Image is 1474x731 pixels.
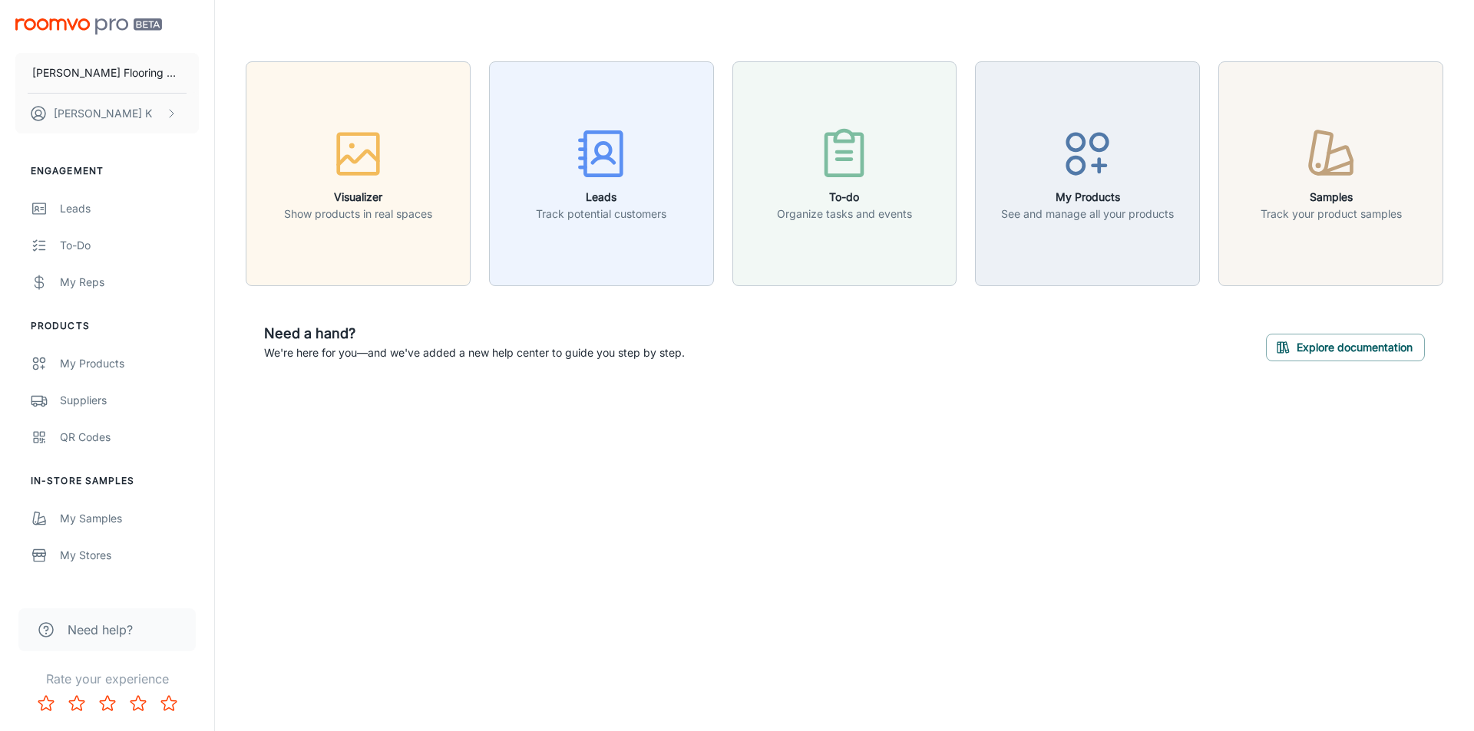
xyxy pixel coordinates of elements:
[54,105,152,122] p: [PERSON_NAME] K
[536,206,666,222] p: Track potential customers
[489,61,714,286] button: LeadsTrack potential customers
[732,61,957,286] button: To-doOrganize tasks and events
[15,18,162,35] img: Roomvo PRO Beta
[1266,334,1425,361] button: Explore documentation
[1261,189,1402,206] h6: Samples
[60,392,199,409] div: Suppliers
[32,64,182,81] p: [PERSON_NAME] Flooring Center Inc
[15,94,199,133] button: [PERSON_NAME] K
[60,237,199,254] div: To-do
[246,61,471,286] button: VisualizerShow products in real spaces
[536,189,666,206] h6: Leads
[732,165,957,180] a: To-doOrganize tasks and events
[1001,189,1174,206] h6: My Products
[284,189,432,206] h6: Visualizer
[284,206,432,222] p: Show products in real spaces
[1001,206,1174,222] p: See and manage all your products
[60,274,199,291] div: My Reps
[777,206,912,222] p: Organize tasks and events
[1261,206,1402,222] p: Track your product samples
[264,344,685,361] p: We're here for you—and we've added a new help center to guide you step by step.
[15,53,199,93] button: [PERSON_NAME] Flooring Center Inc
[1266,338,1425,354] a: Explore documentation
[60,429,199,446] div: QR Codes
[975,165,1200,180] a: My ProductsSee and manage all your products
[489,165,714,180] a: LeadsTrack potential customers
[1218,165,1443,180] a: SamplesTrack your product samples
[60,200,199,217] div: Leads
[60,355,199,372] div: My Products
[1218,61,1443,286] button: SamplesTrack your product samples
[975,61,1200,286] button: My ProductsSee and manage all your products
[777,189,912,206] h6: To-do
[264,323,685,344] h6: Need a hand?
